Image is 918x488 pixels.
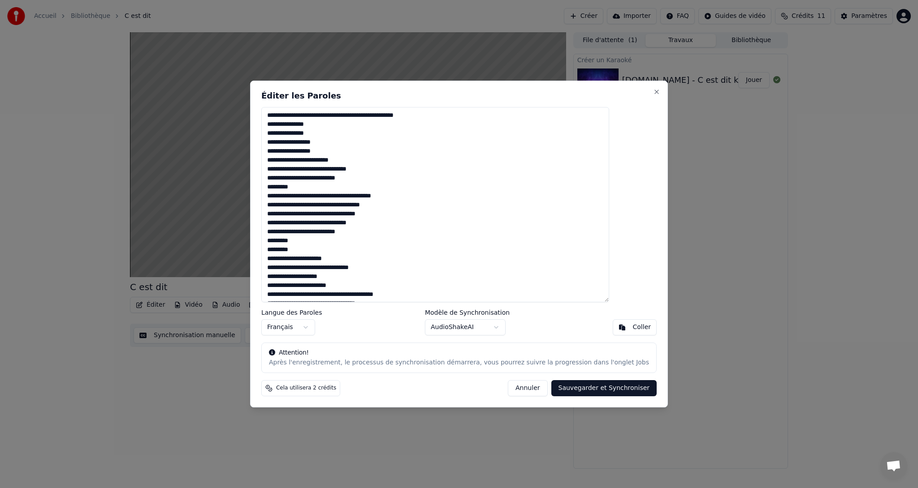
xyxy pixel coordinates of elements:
[269,358,649,367] div: Après l'enregistrement, le processus de synchronisation démarrera, vous pourrez suivre la progres...
[261,309,322,316] label: Langue des Paroles
[276,385,336,392] span: Cela utilisera 2 crédits
[261,92,657,100] h2: Éditer les Paroles
[508,380,547,396] button: Annuler
[633,323,651,332] div: Coller
[269,348,649,357] div: Attention!
[551,380,657,396] button: Sauvegarder et Synchroniser
[613,319,657,335] button: Coller
[425,309,510,316] label: Modèle de Synchronisation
